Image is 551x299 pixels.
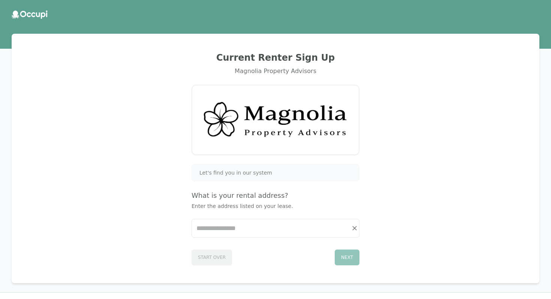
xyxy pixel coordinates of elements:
h2: Current Renter Sign Up [21,52,530,64]
button: Clear [349,223,360,233]
span: Let's find you in our system [199,169,272,176]
img: Magnolia Property Advisors [201,94,350,145]
p: Enter the address listed on your lease. [192,202,359,210]
input: Start typing... [192,219,359,237]
h4: What is your rental address? [192,190,359,201]
div: Magnolia Property Advisors [21,67,530,76]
